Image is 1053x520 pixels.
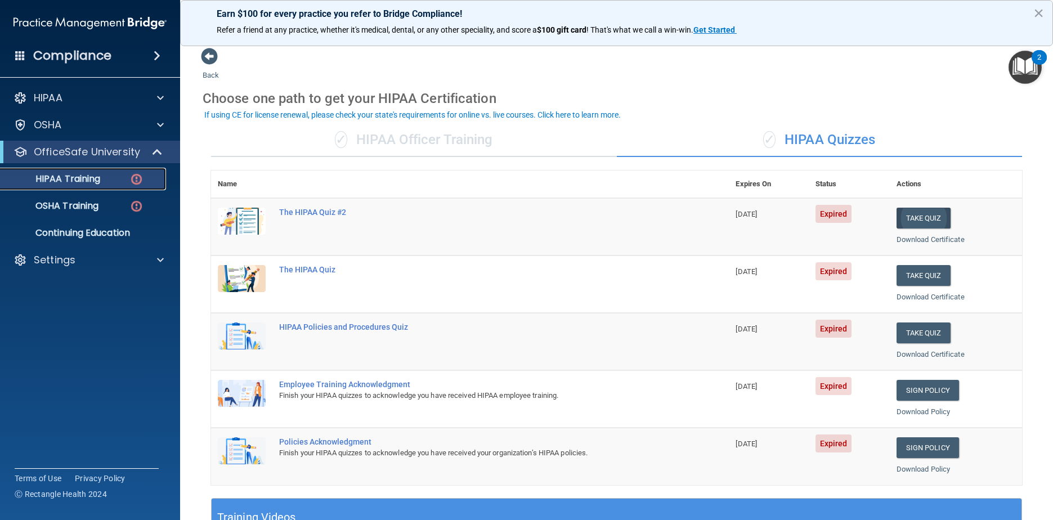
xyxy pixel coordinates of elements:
a: Terms of Use [15,473,61,484]
span: Ⓒ Rectangle Health 2024 [15,488,107,500]
div: 2 [1037,57,1041,72]
a: HIPAA [14,91,164,105]
div: Choose one path to get your HIPAA Certification [203,82,1030,115]
p: HIPAA [34,91,62,105]
img: danger-circle.6113f641.png [129,199,144,213]
button: If using CE for license renewal, please check your state's requirements for online vs. live cours... [203,109,622,120]
span: ✓ [763,131,776,148]
div: If using CE for license renewal, please check your state's requirements for online vs. live cours... [204,111,621,119]
span: Expired [815,205,852,223]
p: HIPAA Training [7,173,100,185]
a: Download Certificate [897,350,965,358]
div: Finish your HIPAA quizzes to acknowledge you have received HIPAA employee training. [279,389,673,402]
strong: Get Started [693,25,735,34]
a: Sign Policy [897,380,959,401]
th: Expires On [729,171,808,198]
a: Download Certificate [897,235,965,244]
p: Continuing Education [7,227,161,239]
th: Name [211,171,272,198]
span: [DATE] [736,267,757,276]
button: Open Resource Center, 2 new notifications [1009,51,1042,84]
button: Take Quiz [897,265,951,286]
a: Download Certificate [897,293,965,301]
p: OSHA [34,118,62,132]
span: ✓ [335,131,347,148]
div: Policies Acknowledgment [279,437,673,446]
a: Get Started [693,25,737,34]
a: Privacy Policy [75,473,126,484]
img: danger-circle.6113f641.png [129,172,144,186]
h4: Compliance [33,48,111,64]
a: Download Policy [897,407,951,416]
div: The HIPAA Quiz #2 [279,208,673,217]
th: Status [809,171,890,198]
span: [DATE] [736,382,757,391]
th: Actions [890,171,1022,198]
a: Sign Policy [897,437,959,458]
div: HIPAA Quizzes [617,123,1023,157]
span: Expired [815,377,852,395]
span: [DATE] [736,210,757,218]
div: The HIPAA Quiz [279,265,673,274]
p: Settings [34,253,75,267]
img: PMB logo [14,12,167,34]
div: Finish your HIPAA quizzes to acknowledge you have received your organization’s HIPAA policies. [279,446,673,460]
a: Settings [14,253,164,267]
a: Download Policy [897,465,951,473]
span: [DATE] [736,440,757,448]
a: OSHA [14,118,164,132]
span: [DATE] [736,325,757,333]
button: Close [1033,4,1044,22]
span: Expired [815,320,852,338]
p: OfficeSafe University [34,145,140,159]
div: HIPAA Officer Training [211,123,617,157]
a: OfficeSafe University [14,145,163,159]
p: Earn $100 for every practice you refer to Bridge Compliance! [217,8,1016,19]
div: Employee Training Acknowledgment [279,380,673,389]
span: Expired [815,434,852,452]
strong: $100 gift card [537,25,586,34]
span: Expired [815,262,852,280]
span: Refer a friend at any practice, whether it's medical, dental, or any other speciality, and score a [217,25,537,34]
a: Back [203,57,219,79]
button: Take Quiz [897,208,951,228]
p: OSHA Training [7,200,98,212]
button: Take Quiz [897,322,951,343]
span: ! That's what we call a win-win. [586,25,693,34]
div: HIPAA Policies and Procedures Quiz [279,322,673,331]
